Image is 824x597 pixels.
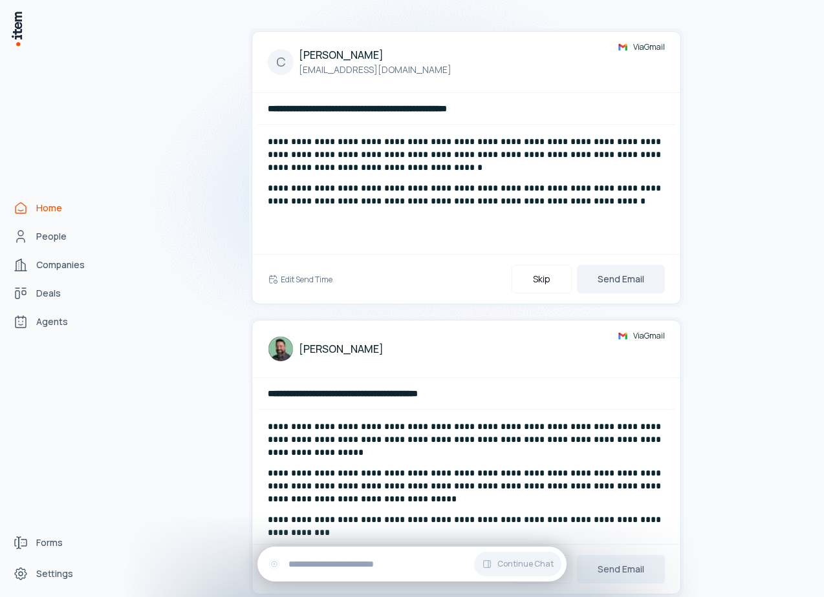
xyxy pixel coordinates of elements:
span: Settings [36,567,73,580]
span: Home [36,202,62,215]
a: People [8,224,106,249]
span: Agents [36,315,68,328]
a: Home [8,195,106,221]
span: Deals [36,287,61,300]
span: Companies [36,258,85,271]
button: Skip [512,265,572,293]
button: Send Email [577,265,665,293]
img: Ryan Novaczyk [268,336,294,362]
h4: [PERSON_NAME] [299,341,384,357]
button: Send Email [577,555,665,583]
img: Item Brain Logo [10,10,23,47]
span: Via Gmail [633,42,665,52]
a: Deals [8,280,106,306]
img: gmail [618,331,628,341]
span: People [36,230,67,243]
span: Forms [36,536,63,549]
span: Continue Chat [497,559,554,569]
a: Forms [8,530,106,556]
a: Agents [8,309,106,335]
div: Continue Chat [257,547,567,581]
button: Continue Chat [474,552,561,576]
p: [EMAIL_ADDRESS][DOMAIN_NAME] [299,63,451,77]
a: Companies [8,252,106,278]
a: Settings [8,561,106,587]
h4: [PERSON_NAME] [299,47,451,63]
span: Via Gmail [633,331,665,341]
img: gmail [618,42,628,52]
div: C [268,49,294,75]
h6: Edit Send Time [281,274,332,285]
